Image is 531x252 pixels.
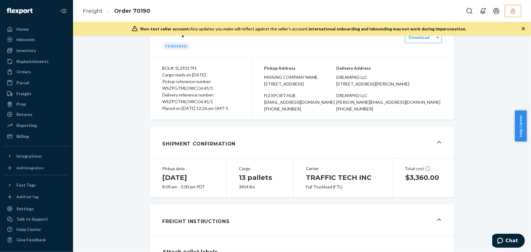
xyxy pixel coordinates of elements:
div: Prep [16,101,26,107]
div: Delivery reference number: WSZPGTMLOWCO6 #1/1 [162,92,240,105]
div: Orders [16,69,31,75]
button: Fast Tags [4,180,69,190]
div: BOL#: SL2931791 [162,65,240,72]
div: Freight [16,91,31,97]
div: Full Truckload (FTL) [306,184,381,190]
span: Non-test seller account: [140,26,190,31]
div: Tendered [162,42,190,50]
div: Returns [16,111,33,117]
button: Open Search Box [463,5,476,17]
a: Home [4,24,69,34]
span: Dreampad LLC [STREET_ADDRESS][PERSON_NAME] [336,74,442,87]
div: Cargo ready on [DATE] [162,72,240,78]
a: Inbounds [4,35,69,44]
a: Freight [4,89,69,99]
a: Settings [4,204,69,214]
div: Total cost [405,166,442,172]
a: Order 70190 [114,8,150,14]
ol: breadcrumbs [78,2,155,20]
a: Billing [4,131,69,141]
div: Add Integration [16,165,44,170]
h1: TRAFFIC TECH INC [306,173,381,183]
div: Inventory [16,47,36,54]
div: Parcel [16,80,29,86]
button: Integrations [4,151,69,161]
div: Give Feedback [16,237,46,243]
h1: Shipment Confirmation [162,140,236,148]
button: Shipment Confirmation [150,127,454,158]
a: Freight [83,8,103,14]
div: Add Fast Tag [16,194,38,199]
a: Parcel [4,78,69,88]
div: Placed on [DATE] 12:26 am GMT-5 [162,105,240,112]
p: Delivery Address [336,65,442,72]
button: Open account menu [490,5,502,17]
div: Any updates you make will reflect against the seller's account. [140,26,466,32]
div: Dreampad LLC [336,92,442,99]
div: 3414 lbs [239,184,281,190]
div: Settings [16,206,34,212]
h1: $3,360.00 [405,173,442,183]
iframe: Opens a widget where you can chat to one of our agents [492,234,525,249]
div: [PHONE_NUMBER] [336,106,442,112]
a: Add Fast Tag [4,192,69,201]
h1: Shipment [162,25,221,37]
div: Help Center [16,226,41,233]
div: [EMAIL_ADDRESS][DOMAIN_NAME] [264,99,337,106]
span: International onboarding and inbounding may not work during impersonation. [309,26,466,31]
div: Integrations [16,153,42,159]
div: Pickup date [162,166,215,172]
div: Inbounds [16,37,35,43]
button: Give Feedback [4,235,69,245]
a: Help Center [4,225,69,234]
h1: Freight Instructions [162,218,230,225]
a: Add Integration [4,163,69,173]
button: Close Navigation [57,5,69,17]
div: Carrier [306,166,381,172]
a: Inventory [4,46,69,55]
div: Flexport HUB [264,92,337,99]
button: Help Center [515,110,527,142]
p: Pickup Address [264,65,337,72]
button: Talk to Support [4,214,69,224]
span: 13 pallets [239,173,272,182]
a: Prep [4,99,69,109]
a: Reporting [4,121,69,130]
a: Replenishments [4,57,69,66]
div: Download [409,34,430,40]
div: Cargo [239,166,281,172]
span: Missing Company Name [STREET_ADDRESS] [264,74,337,87]
div: Replenishments [16,58,49,65]
h1: [DATE] [162,173,215,183]
div: Home [16,26,29,32]
div: Talk to Support [16,216,48,222]
div: 8:00 am - 3:00 pm PDT [162,184,215,190]
button: Open notifications [477,5,489,17]
div: [PERSON_NAME][EMAIL_ADDRESS][DOMAIN_NAME] [336,99,442,106]
div: Billing [16,133,29,139]
div: Fast Tags [16,182,36,188]
button: Freight Instructions [150,205,454,236]
div: [PHONE_NUMBER] [264,106,337,112]
a: Returns [4,110,69,119]
div: Pickup reference number: WSZPGTMLOWCO6 #1/1 [162,78,240,92]
a: Orders [4,67,69,77]
div: Reporting [16,122,37,128]
img: Flexport logo [7,8,33,14]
